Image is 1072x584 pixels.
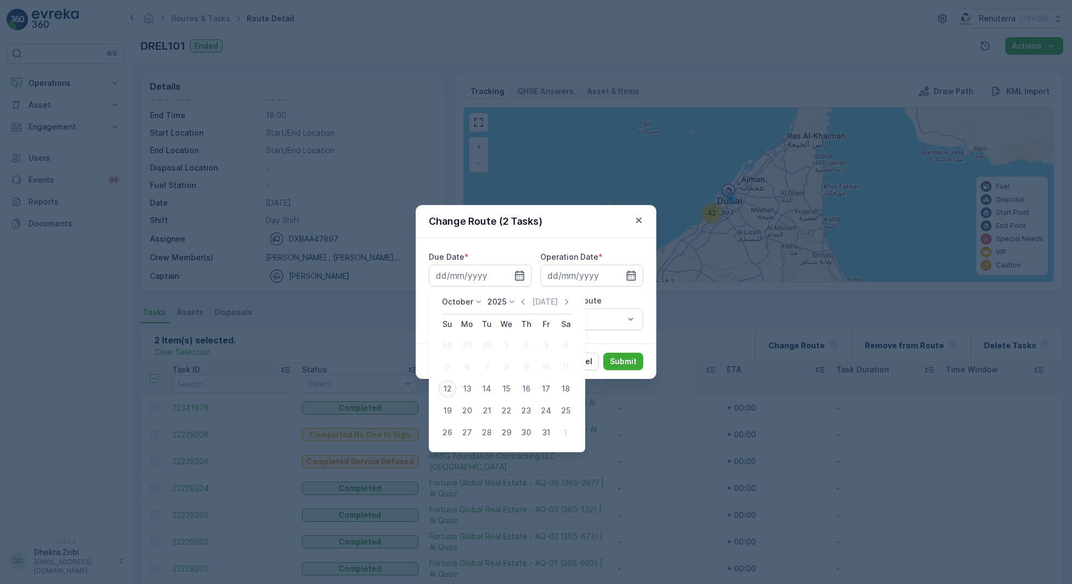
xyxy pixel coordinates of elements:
[478,402,496,419] div: 21
[517,402,535,419] div: 23
[429,214,543,229] p: Change Route (2 Tasks)
[498,424,515,441] div: 29
[438,314,457,334] th: Sunday
[610,356,637,367] p: Submit
[498,402,515,419] div: 22
[557,402,574,419] div: 25
[429,252,464,261] label: Due Date
[517,358,535,376] div: 9
[457,314,477,334] th: Monday
[458,424,476,441] div: 27
[537,336,555,354] div: 3
[516,314,536,334] th: Thursday
[478,358,496,376] div: 7
[517,424,535,441] div: 30
[517,380,535,398] div: 16
[557,358,574,376] div: 11
[498,358,515,376] div: 8
[439,424,456,441] div: 26
[540,252,598,261] label: Operation Date
[497,314,516,334] th: Wednesday
[442,296,473,307] p: October
[458,402,476,419] div: 20
[557,380,574,398] div: 18
[439,358,456,376] div: 5
[557,424,574,441] div: 1
[458,358,476,376] div: 6
[439,336,456,354] div: 28
[557,336,574,354] div: 4
[549,313,624,326] p: Select
[487,296,506,307] p: 2025
[439,402,456,419] div: 19
[429,265,532,287] input: dd/mm/yyyy
[439,380,456,398] div: 12
[537,358,555,376] div: 10
[517,336,535,354] div: 2
[537,424,555,441] div: 31
[458,380,476,398] div: 13
[498,336,515,354] div: 1
[458,336,476,354] div: 29
[536,314,556,334] th: Friday
[603,353,643,370] button: Submit
[477,314,497,334] th: Tuesday
[498,380,515,398] div: 15
[478,424,496,441] div: 28
[532,296,558,307] p: [DATE]
[537,402,555,419] div: 24
[540,265,643,287] input: dd/mm/yyyy
[478,380,496,398] div: 14
[537,380,555,398] div: 17
[556,314,575,334] th: Saturday
[478,336,496,354] div: 30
